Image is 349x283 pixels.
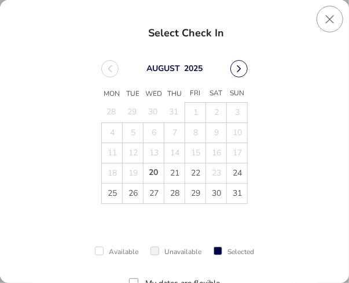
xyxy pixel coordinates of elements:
td: 24 [227,163,248,184]
td: 6 [144,123,164,143]
td: 16 [206,143,227,163]
span: 25 [102,184,122,204]
td: 21 [164,163,185,184]
span: 20 [144,163,163,183]
td: 9 [206,123,227,143]
span: Wed [144,85,164,103]
span: Sun [227,85,248,102]
span: 22 [186,164,205,184]
td: 1 [185,103,206,123]
td: 31 [164,103,185,123]
td: 17 [227,143,248,163]
td: 14 [164,143,185,163]
td: 26 [123,184,144,204]
td: 29 [123,103,144,123]
span: Tue [123,85,144,103]
td: 10 [227,123,248,143]
td: 28 [164,184,185,204]
td: 11 [102,143,123,163]
td: 25 [102,184,123,204]
td: 4 [102,123,123,143]
button: Close [317,6,343,32]
td: 8 [185,123,206,143]
span: 27 [144,184,164,204]
td: 20 [144,163,164,184]
button: Choose Year [184,59,207,79]
td: 18 [102,163,123,184]
span: Fri [185,85,206,102]
button: Next Month [230,60,248,77]
td: 13 [144,143,164,163]
span: Mon [102,85,123,103]
td: 15 [185,143,206,163]
span: Sat [206,85,227,102]
td: 19 [123,163,144,184]
div: Available [95,248,139,255]
td: 5 [123,123,144,143]
span: 29 [186,184,205,204]
div: Choose Date [101,60,248,204]
td: 22 [185,163,206,184]
td: 7 [164,123,185,143]
span: 21 [165,164,185,184]
td: 27 [144,184,164,204]
button: Choose Month [142,59,184,79]
td: 2 [206,103,227,123]
td: 12 [123,143,144,163]
h2: Select Check In [32,18,340,47]
td: 23 [206,163,227,184]
span: 30 [207,184,226,204]
span: 28 [165,184,185,204]
span: Thu [164,85,185,103]
td: 30 [144,103,164,123]
div: Unavailable [150,248,202,255]
td: 31 [227,184,248,204]
td: 3 [227,103,248,123]
td: 29 [185,184,206,204]
div: Selected [214,248,255,255]
td: 30 [206,184,227,204]
td: 28 [102,103,123,123]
